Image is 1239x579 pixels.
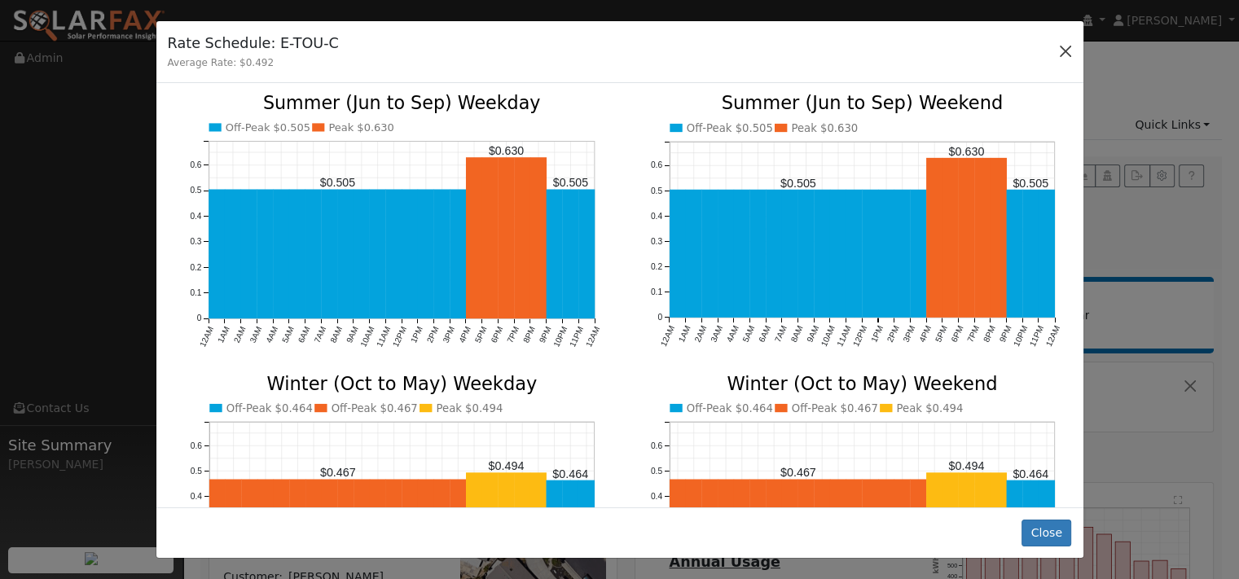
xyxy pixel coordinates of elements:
text: 0.5 [651,186,663,195]
text: 4PM [457,326,472,344]
rect: onclick="" [546,190,562,319]
text: 0.4 [651,212,663,221]
text: 11AM [375,326,392,349]
text: $0.630 [489,145,524,158]
rect: onclick="" [288,190,305,319]
rect: onclick="" [402,190,418,319]
button: Close [1022,520,1071,547]
text: 10PM [551,326,569,349]
rect: onclick="" [782,190,798,318]
text: Off-Peak $0.464 [687,402,773,415]
text: 0.5 [190,186,201,195]
rect: onclick="" [1022,190,1039,318]
text: 12AM [659,325,676,349]
text: 1AM [677,325,692,344]
span: Average Rate: $0.492 [168,57,274,68]
text: 5AM [280,326,296,344]
rect: onclick="" [337,190,354,319]
rect: onclick="" [991,158,1007,318]
rect: onclick="" [894,190,911,318]
rect: onclick="" [353,190,369,319]
text: 12PM [391,326,408,349]
text: 0.5 [190,467,202,476]
text: Summer (Jun to Sep) Weekend [722,93,1004,114]
text: 12AM [198,326,215,349]
rect: onclick="" [562,190,578,319]
text: 0.6 [190,160,201,169]
text: 3AM [248,326,263,344]
text: 0.3 [190,238,201,247]
rect: onclick="" [273,190,289,319]
text: 6AM [296,326,311,344]
text: 0.4 [190,492,202,501]
text: 5PM [473,326,489,344]
text: Off-Peak $0.505 [225,122,310,134]
text: 0.4 [190,212,201,221]
text: 7AM [773,325,789,344]
text: 0.5 [651,467,663,476]
text: $0.505 [780,177,816,190]
rect: onclick="" [959,158,975,318]
rect: onclick="" [942,158,959,318]
text: 6PM [489,326,504,344]
text: 0 [196,314,201,323]
text: 9PM [998,325,1013,344]
text: Off-Peak $0.505 [687,123,773,135]
rect: onclick="" [926,158,942,318]
rect: onclick="" [1007,190,1023,318]
rect: onclick="" [718,190,734,318]
text: 6AM [757,325,772,344]
text: 0.2 [651,262,663,271]
rect: onclick="" [417,190,433,319]
text: 0.1 [190,288,201,297]
text: 1PM [409,326,424,344]
text: 0.6 [190,441,202,450]
text: Peak $0.494 [436,402,503,415]
rect: onclick="" [686,190,702,318]
text: 0.3 [651,237,663,246]
rect: onclick="" [911,190,927,318]
text: 12PM [851,325,868,349]
rect: onclick="" [798,190,815,318]
text: $0.464 [552,467,588,480]
rect: onclick="" [224,190,240,319]
text: 2PM [885,325,901,344]
rect: onclick="" [749,190,766,318]
text: 5AM [741,325,757,344]
rect: onclick="" [481,158,498,319]
text: 8PM [982,325,997,344]
text: $0.505 [1013,177,1049,190]
text: 0.4 [651,492,663,501]
text: $0.505 [319,177,354,190]
text: Peak $0.494 [897,402,964,415]
text: $0.494 [949,459,985,472]
rect: onclick="" [814,190,830,318]
text: Off-Peak $0.467 [792,402,878,415]
text: $0.494 [488,459,524,472]
text: $0.630 [949,145,985,158]
text: 2PM [424,326,440,344]
rect: onclick="" [766,190,782,318]
text: 4PM [917,325,933,344]
text: 9PM [538,326,553,344]
text: Peak $0.630 [792,123,859,135]
rect: onclick="" [385,190,402,319]
rect: onclick="" [257,190,273,319]
text: $0.467 [320,466,356,479]
rect: onclick="" [240,190,257,319]
text: Summer (Jun to Sep) Weekday [263,93,541,114]
text: 3PM [902,325,917,344]
text: 6PM [950,325,965,344]
rect: onclick="" [670,190,686,318]
rect: onclick="" [830,190,846,318]
text: 11AM [836,325,853,349]
rect: onclick="" [321,190,337,319]
rect: onclick="" [450,190,466,319]
rect: onclick="" [305,190,321,319]
rect: onclick="" [878,190,894,318]
text: 10AM [358,326,376,349]
text: 0.6 [651,161,663,170]
text: 9AM [806,325,821,344]
text: 4AM [725,325,740,344]
rect: onclick="" [433,190,450,319]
